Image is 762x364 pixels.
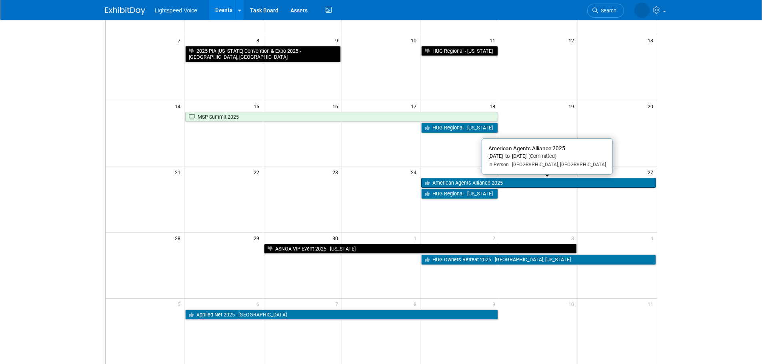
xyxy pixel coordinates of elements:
span: 13 [647,35,657,45]
span: 22 [253,167,263,177]
span: 14 [174,101,184,111]
img: ExhibitDay [105,7,145,15]
span: 29 [253,233,263,243]
span: 27 [647,167,657,177]
span: 6 [256,299,263,309]
img: Alexis Snowbarger [634,3,650,18]
span: 11 [647,299,657,309]
a: Applied Net 2025 - [GEOGRAPHIC_DATA] [185,310,498,320]
span: 12 [568,35,578,45]
span: 7 [177,35,184,45]
span: 4 [650,233,657,243]
span: 15 [253,101,263,111]
span: 9 [492,299,499,309]
span: 2 [492,233,499,243]
span: 5 [177,299,184,309]
span: 1 [413,233,420,243]
a: 2025 PIA [US_STATE] Convention & Expo 2025 - [GEOGRAPHIC_DATA], [GEOGRAPHIC_DATA] [185,46,341,62]
span: 18 [489,101,499,111]
span: 11 [489,35,499,45]
span: 8 [413,299,420,309]
a: MSP Summit 2025 [185,112,498,122]
span: 16 [332,101,342,111]
a: Search [587,4,624,18]
span: 9 [334,35,342,45]
span: In-Person [488,162,509,167]
a: American Agents Alliance 2025 [421,178,656,188]
span: 20 [647,101,657,111]
span: [GEOGRAPHIC_DATA], [GEOGRAPHIC_DATA] [509,162,606,167]
a: ASNOA VIP Event 2025 - [US_STATE] [264,244,577,254]
span: 10 [568,299,578,309]
span: 30 [332,233,342,243]
span: Search [598,8,616,14]
span: 21 [174,167,184,177]
span: 17 [410,101,420,111]
div: [DATE] to [DATE] [488,153,606,160]
span: 3 [570,233,578,243]
span: (Committed) [526,153,556,159]
span: 28 [174,233,184,243]
span: Lightspeed Voice [155,7,198,14]
a: HUG Regional - [US_STATE] [421,46,498,56]
span: 10 [410,35,420,45]
a: HUG Regional - [US_STATE] [421,189,498,199]
span: American Agents Alliance 2025 [488,145,565,151]
a: HUG Regional - [US_STATE] [421,123,498,133]
a: HUG Owners Retreat 2025 - [GEOGRAPHIC_DATA], [US_STATE] [421,255,656,265]
span: 24 [410,167,420,177]
span: 23 [332,167,342,177]
span: 8 [256,35,263,45]
span: 19 [568,101,578,111]
span: 7 [334,299,342,309]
